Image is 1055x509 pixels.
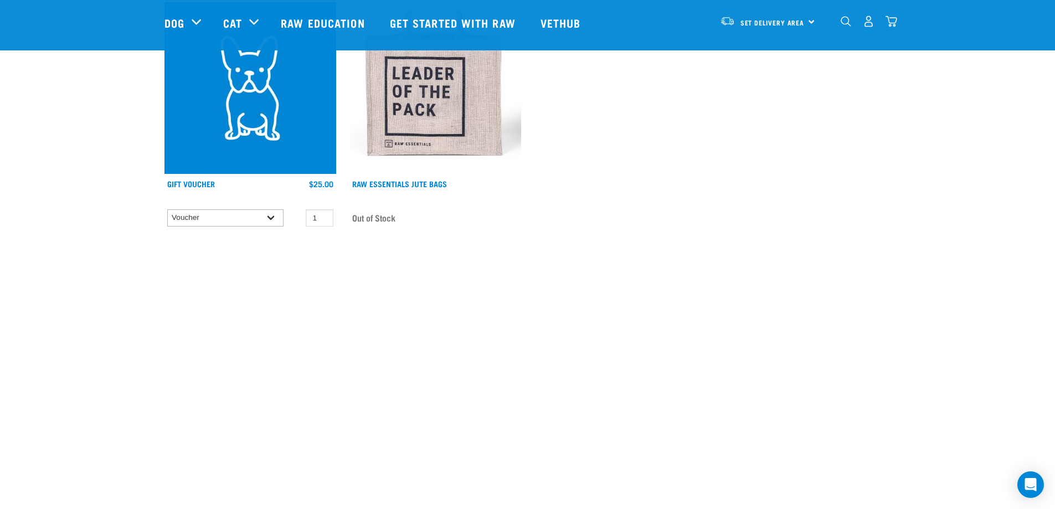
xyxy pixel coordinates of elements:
[379,1,529,45] a: Get started with Raw
[886,16,897,27] img: home-icon@2x.png
[270,1,378,45] a: Raw Education
[720,16,735,26] img: van-moving.png
[164,14,184,31] a: Dog
[740,20,805,24] span: Set Delivery Area
[352,182,447,186] a: Raw Essentials Jute Bags
[352,209,395,226] span: Out of Stock
[529,1,595,45] a: Vethub
[306,209,333,227] input: 1
[223,14,242,31] a: Cat
[349,2,521,174] img: Jute Bag With Black Square Outline With "Leader Of The Pack" Written On Front
[841,16,851,27] img: home-icon-1@2x.png
[167,182,215,186] a: Gift Voucher
[164,2,336,174] img: 23
[309,179,333,188] div: $25.00
[863,16,874,27] img: user.png
[1017,471,1044,498] div: Open Intercom Messenger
